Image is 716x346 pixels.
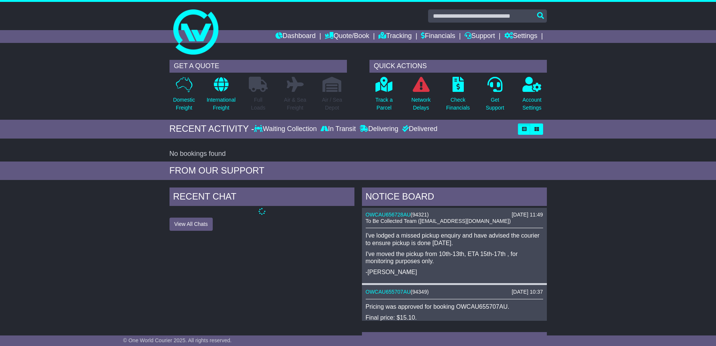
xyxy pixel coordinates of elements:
[375,76,393,116] a: Track aParcel
[522,76,542,116] a: AccountSettings
[284,96,306,112] p: Air & Sea Freight
[421,30,455,43] a: Financials
[123,337,232,343] span: © One World Courier 2025. All rights reserved.
[249,96,268,112] p: Full Loads
[254,125,318,133] div: Waiting Collection
[378,30,412,43] a: Tracking
[366,218,511,224] span: To Be Collected Team ([EMAIL_ADDRESS][DOMAIN_NAME])
[504,30,537,43] a: Settings
[411,76,431,116] a: NetworkDelays
[170,187,354,208] div: RECENT CHAT
[485,76,504,116] a: GetSupport
[206,76,236,116] a: InternationalFreight
[322,96,342,112] p: Air / Sea Depot
[173,96,195,112] p: Domestic Freight
[366,303,543,310] p: Pricing was approved for booking OWCAU655707AU.
[319,125,358,133] div: In Transit
[366,250,543,265] p: I've moved the pickup from 10th-13th, ETA 15th-17th , for monitoring purposes only.
[411,96,430,112] p: Network Delays
[170,165,547,176] div: FROM OUR SUPPORT
[412,289,427,295] span: 94349
[522,96,542,112] p: Account Settings
[366,212,411,218] a: OWCAU656728AU
[465,30,495,43] a: Support
[358,125,400,133] div: Delivering
[366,289,411,295] a: OWCAU655707AU
[173,76,195,116] a: DomesticFreight
[486,96,504,112] p: Get Support
[446,76,470,116] a: CheckFinancials
[325,30,369,43] a: Quote/Book
[400,125,437,133] div: Delivered
[170,150,547,158] div: No bookings found
[375,96,393,112] p: Track a Parcel
[170,123,254,134] div: RECENT ACTIVITY -
[362,187,547,208] div: NOTICE BOARD
[170,60,347,73] div: GET A QUOTE
[412,212,427,218] span: 94321
[170,218,213,231] button: View All Chats
[366,314,543,321] p: Final price: $15.10.
[366,268,543,276] p: -[PERSON_NAME]
[207,96,236,112] p: International Freight
[369,60,547,73] div: QUICK ACTIONS
[366,289,543,295] div: ( )
[446,96,470,112] p: Check Financials
[512,289,543,295] div: [DATE] 10:37
[366,232,543,246] p: I've lodged a missed pickup enquiry and have advised the courier to ensure pickup is done [DATE].
[512,212,543,218] div: [DATE] 11:49
[276,30,316,43] a: Dashboard
[366,212,543,218] div: ( )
